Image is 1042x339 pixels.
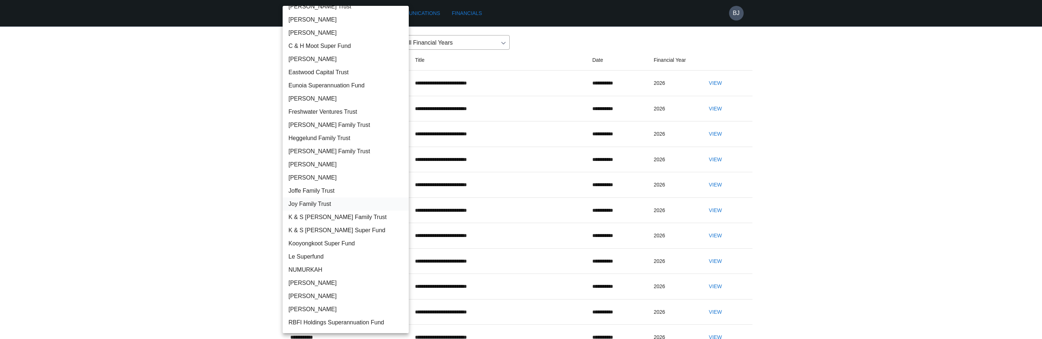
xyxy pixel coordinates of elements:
span: K & S [PERSON_NAME] Family Trust [288,213,403,222]
span: Eastwood Capital Trust [288,68,403,77]
span: Le Superfund [288,252,403,261]
span: NUMURKAH [288,265,403,274]
span: [PERSON_NAME] [288,305,403,314]
span: Eunoia Superannuation Fund [288,81,403,90]
span: [PERSON_NAME] [288,279,403,287]
span: [PERSON_NAME] Family Trust [288,121,403,129]
span: [PERSON_NAME] [288,29,403,37]
span: Joy Family Trust [288,200,403,208]
span: [PERSON_NAME] [288,15,403,24]
span: Kooyongkoot Super Fund [288,239,403,248]
span: K & S [PERSON_NAME] Super Fund [288,226,403,235]
span: Joffe Family Trust [288,187,403,195]
span: [PERSON_NAME] [288,173,403,182]
span: [PERSON_NAME] Family Trust [288,147,403,156]
span: [PERSON_NAME] Trust [288,2,403,11]
span: Freshwater Ventures Trust [288,108,403,116]
span: C & H Moot Super Fund [288,42,403,50]
span: [PERSON_NAME] [288,160,403,169]
span: RBFI Holdings Superannuation Fund [288,318,403,327]
span: Heggelund Family Trust [288,134,403,143]
span: [PERSON_NAME] [288,55,403,64]
span: [PERSON_NAME] [288,292,403,301]
span: [PERSON_NAME] [288,94,403,103]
